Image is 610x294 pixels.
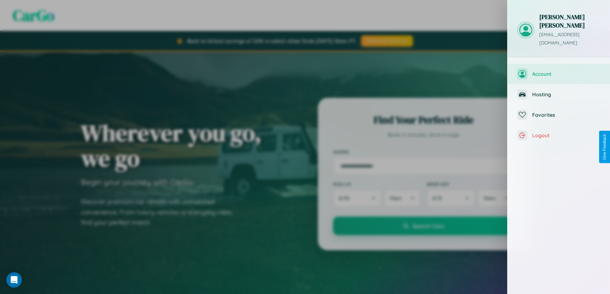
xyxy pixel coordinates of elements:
span: Favorites [532,112,600,118]
span: Account [532,71,600,77]
button: Favorites [508,105,610,125]
p: [EMAIL_ADDRESS][DOMAIN_NAME] [539,31,600,47]
button: Logout [508,125,610,146]
button: Account [508,64,610,84]
div: Give Feedback [602,134,607,160]
span: Hosting [532,91,600,98]
span: Logout [532,132,600,139]
h3: [PERSON_NAME] [PERSON_NAME] [539,13,600,29]
button: Hosting [508,84,610,105]
div: Open Intercom Messenger [6,272,22,288]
